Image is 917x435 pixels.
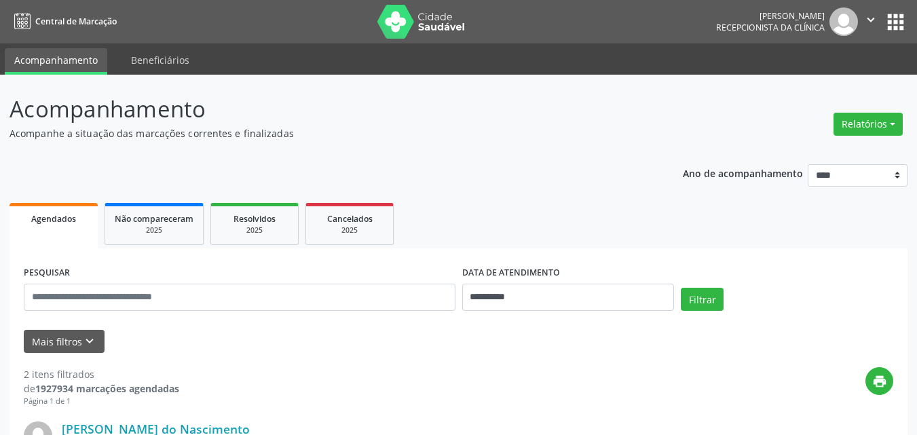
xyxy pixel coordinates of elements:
div: Página 1 de 1 [24,396,179,407]
span: Central de Marcação [35,16,117,27]
span: Cancelados [327,213,373,225]
span: Agendados [31,213,76,225]
p: Ano de acompanhamento [683,164,803,181]
a: Acompanhamento [5,48,107,75]
a: Beneficiários [121,48,199,72]
strong: 1927934 marcações agendadas [35,382,179,395]
div: 2025 [221,225,288,235]
i:  [863,12,878,27]
i: keyboard_arrow_down [82,334,97,349]
div: [PERSON_NAME] [716,10,825,22]
button: Mais filtroskeyboard_arrow_down [24,330,105,354]
button:  [858,7,884,36]
div: 2 itens filtrados [24,367,179,381]
span: Resolvidos [233,213,276,225]
label: PESQUISAR [24,263,70,284]
label: DATA DE ATENDIMENTO [462,263,560,284]
a: Central de Marcação [10,10,117,33]
div: de [24,381,179,396]
span: Recepcionista da clínica [716,22,825,33]
button: print [865,367,893,395]
button: Relatórios [834,113,903,136]
button: apps [884,10,907,34]
p: Acompanhe a situação das marcações correntes e finalizadas [10,126,638,140]
button: Filtrar [681,288,724,311]
p: Acompanhamento [10,92,638,126]
i: print [872,374,887,389]
span: Não compareceram [115,213,193,225]
img: img [829,7,858,36]
div: 2025 [316,225,383,235]
div: 2025 [115,225,193,235]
